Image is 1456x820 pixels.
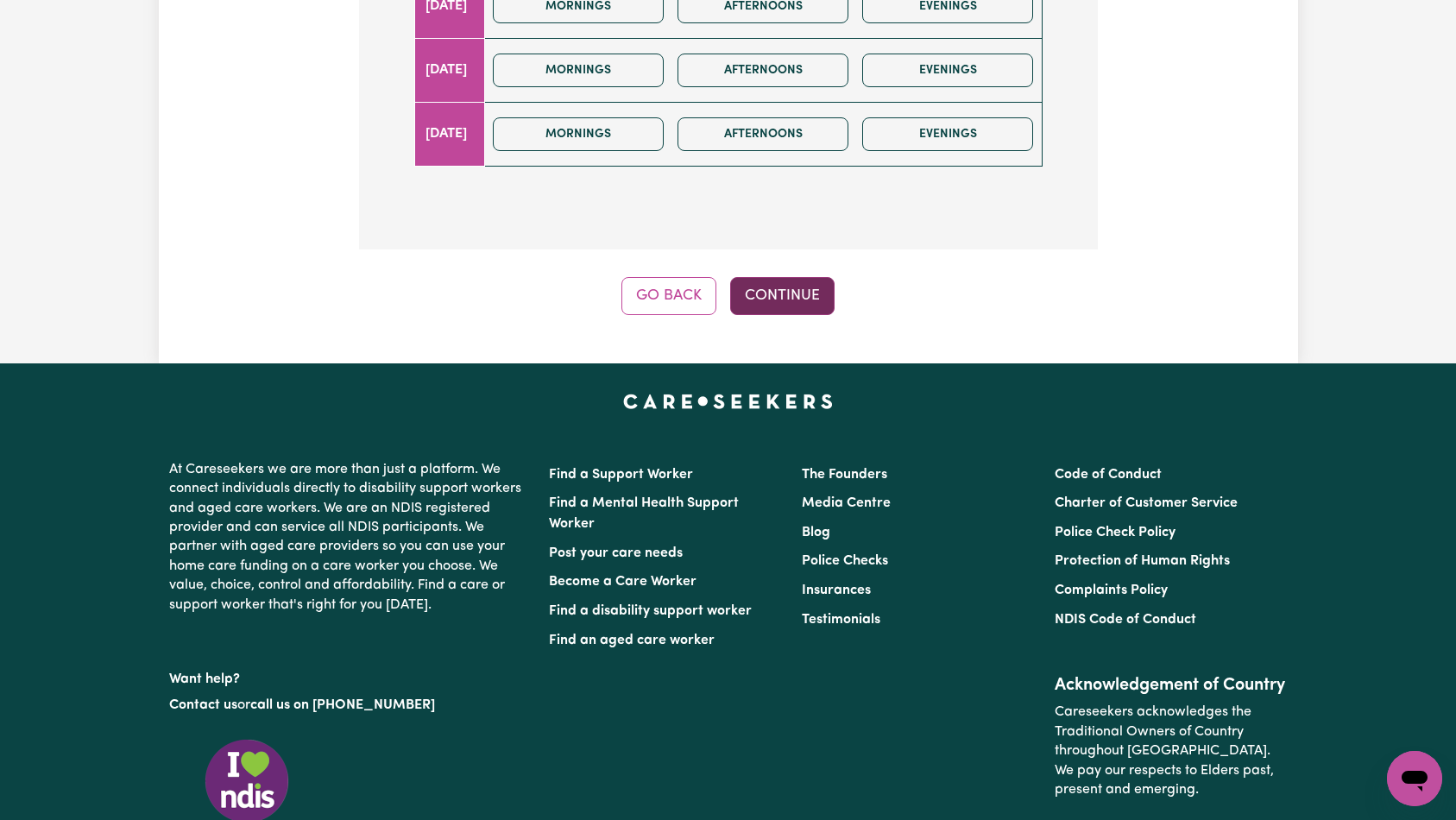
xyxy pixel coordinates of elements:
a: Find an aged care worker [549,634,715,647]
button: Continue [730,277,835,315]
td: [DATE] [414,38,485,102]
button: Evenings [862,117,1033,151]
p: or [169,689,528,722]
a: Become a Care Worker [549,575,696,589]
a: Contact us [169,698,237,712]
a: Protection of Human Rights [1055,554,1230,568]
button: Mornings [493,117,664,151]
td: [DATE] [414,102,485,166]
a: NDIS Code of Conduct [1055,613,1196,627]
a: Post your care needs [549,546,683,560]
a: The Founders [802,468,887,482]
p: Want help? [169,663,528,689]
p: At Careseekers we are more than just a platform. We connect individuals directly to disability su... [169,453,528,621]
h2: Acknowledgement of Country [1055,675,1287,696]
a: Police Check Policy [1055,526,1176,539]
p: Careseekers acknowledges the Traditional Owners of Country throughout [GEOGRAPHIC_DATA]. We pay o... [1055,696,1287,806]
a: Media Centre [802,496,891,510]
a: Insurances [802,583,871,597]
button: Go Back [621,277,716,315]
button: Mornings [493,54,664,87]
a: Code of Conduct [1055,468,1162,482]
a: Blog [802,526,830,539]
button: Afternoons [678,117,848,151]
a: Find a disability support worker [549,604,752,618]
a: Find a Mental Health Support Worker [549,496,739,531]
a: Complaints Policy [1055,583,1168,597]
a: Careseekers home page [623,394,833,408]
a: call us on [PHONE_NUMBER] [250,698,435,712]
a: Police Checks [802,554,888,568]
button: Afternoons [678,54,848,87]
a: Find a Support Worker [549,468,693,482]
button: Evenings [862,54,1033,87]
iframe: Button to launch messaging window [1387,751,1442,806]
a: Testimonials [802,613,880,627]
a: Charter of Customer Service [1055,496,1238,510]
